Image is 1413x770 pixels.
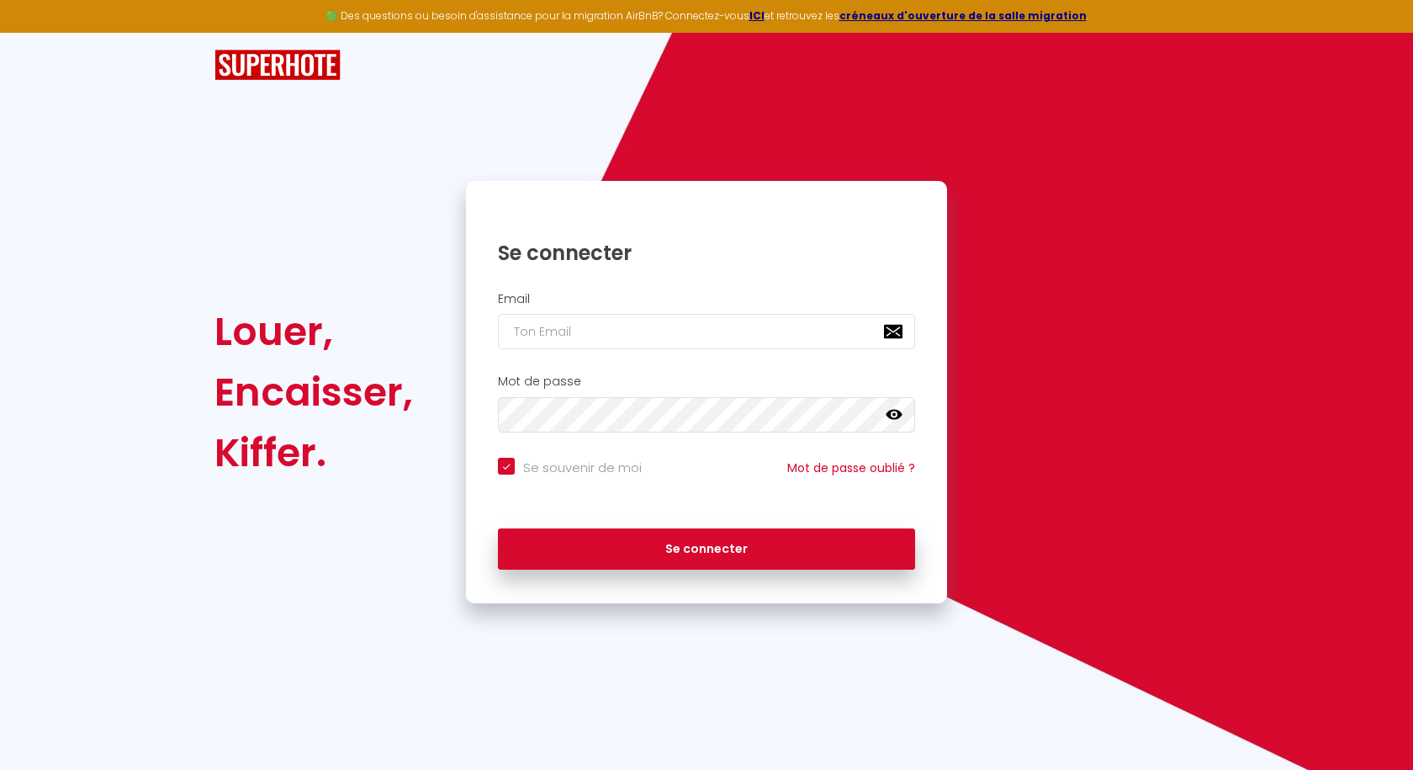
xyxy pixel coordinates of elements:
[498,528,915,571] button: Se connecter
[787,459,915,476] a: Mot de passe oublié ?
[498,374,915,389] h2: Mot de passe
[498,292,915,306] h2: Email
[749,8,765,23] a: ICI
[214,50,341,81] img: SuperHote logo
[214,362,413,422] div: Encaisser,
[214,422,413,483] div: Kiffer.
[839,8,1087,23] a: créneaux d'ouverture de la salle migration
[498,314,915,349] input: Ton Email
[214,301,413,362] div: Louer,
[498,240,915,266] h1: Se connecter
